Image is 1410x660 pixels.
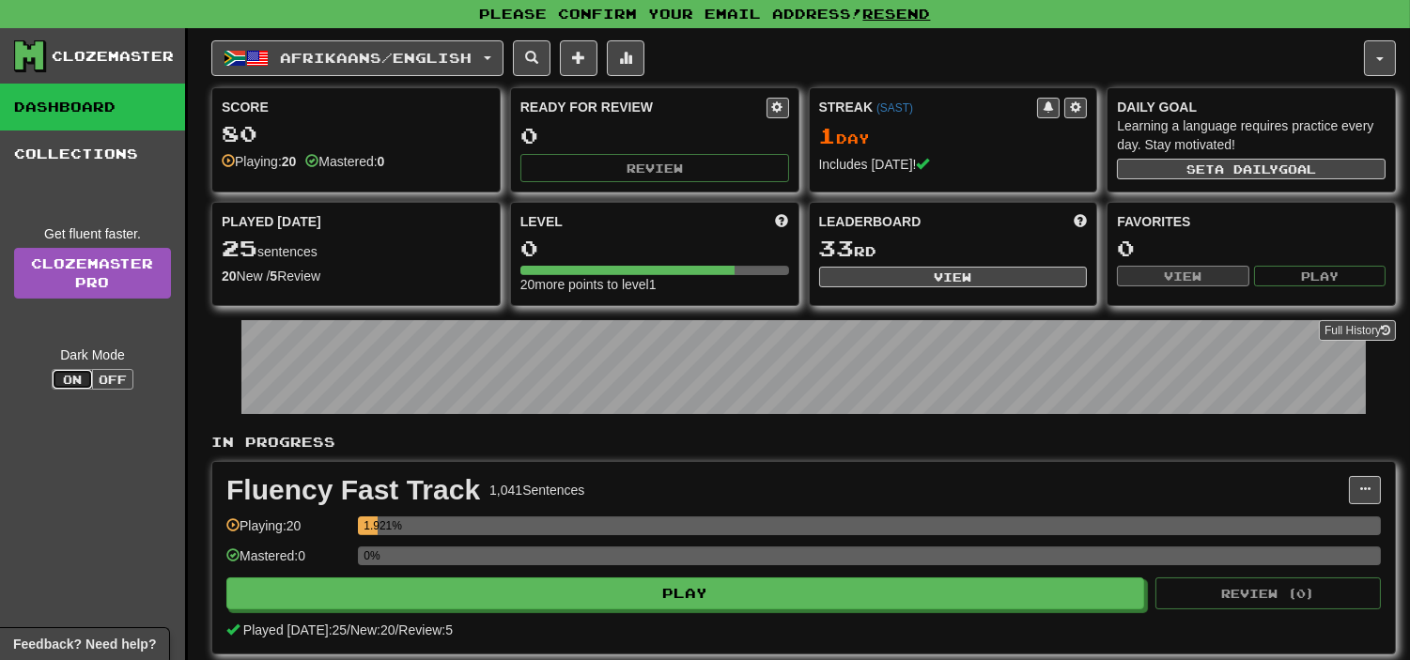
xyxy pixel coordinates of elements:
a: Resend [863,6,931,22]
strong: 20 [282,154,297,169]
div: Learning a language requires practice every day. Stay motivated! [1117,116,1386,154]
div: 0 [520,124,789,147]
button: View [819,267,1088,287]
span: / [395,622,399,637]
button: Search sentences [513,40,550,76]
span: / [347,622,350,637]
button: Full History [1319,320,1396,341]
div: 0 [520,237,789,260]
button: Play [226,577,1144,609]
div: New / Review [222,267,490,285]
button: Add sentence to collection [560,40,597,76]
span: 1 [819,122,837,148]
span: Open feedback widget [13,635,156,653]
span: a daily [1215,162,1278,176]
span: Leaderboard [819,212,922,231]
strong: 5 [270,269,277,284]
div: Mastered: 0 [226,546,349,577]
div: Playing: 20 [226,516,349,547]
button: View [1117,266,1248,286]
div: 1.921% [364,516,378,535]
button: Review [520,154,789,182]
div: Fluency Fast Track [226,476,480,504]
div: Day [819,124,1088,148]
button: Review (0) [1155,577,1381,609]
button: Afrikaans/English [211,40,504,76]
div: sentences [222,237,490,261]
div: Score [222,98,490,116]
p: In Progress [211,433,1396,452]
div: Playing: [222,152,296,171]
button: Play [1254,266,1386,286]
span: Level [520,212,563,231]
div: 20 more points to level 1 [520,275,789,294]
div: 0 [1117,237,1386,260]
button: More stats [607,40,644,76]
span: New: 20 [350,622,395,637]
span: Played [DATE] [222,212,321,231]
span: Review: 5 [398,622,453,637]
a: (SAST) [876,101,913,115]
div: Streak [819,98,1038,116]
a: ClozemasterPro [14,248,171,299]
span: 33 [819,235,855,261]
div: Ready for Review [520,98,767,116]
strong: 20 [222,269,237,284]
div: Dark Mode [14,345,171,364]
span: 25 [222,235,257,261]
strong: 0 [378,154,385,169]
div: Favorites [1117,212,1386,231]
button: On [52,369,93,390]
div: rd [819,237,1088,261]
span: Afrikaans / English [281,50,473,66]
div: 1,041 Sentences [489,481,584,499]
button: Off [92,369,133,390]
div: Includes [DATE]! [819,155,1088,174]
div: Get fluent faster. [14,224,171,243]
span: Played [DATE]: 25 [243,622,347,637]
div: Clozemaster [52,47,174,66]
span: This week in points, UTC [1074,212,1087,231]
span: Score more points to level up [776,212,789,231]
div: 80 [222,122,490,146]
button: Seta dailygoal [1117,159,1386,179]
div: Daily Goal [1117,98,1386,116]
div: Mastered: [305,152,384,171]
